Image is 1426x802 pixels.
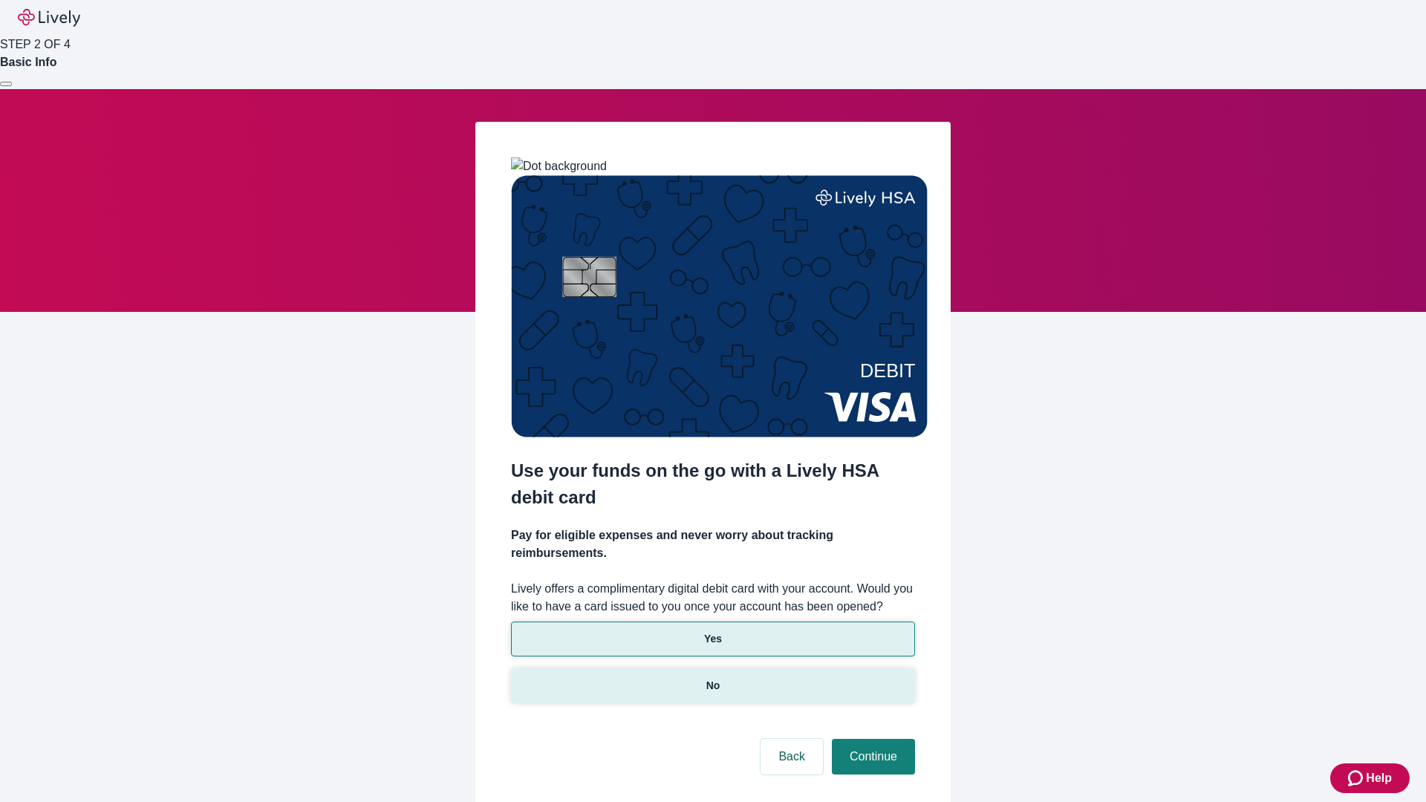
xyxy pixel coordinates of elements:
[1366,769,1392,787] span: Help
[511,157,607,175] img: Dot background
[511,175,928,437] img: Debit card
[832,739,915,775] button: Continue
[1330,763,1410,793] button: Zendesk support iconHelp
[511,526,915,562] h4: Pay for eligible expenses and never worry about tracking reimbursements.
[1348,769,1366,787] svg: Zendesk support icon
[704,631,722,647] p: Yes
[511,668,915,703] button: No
[511,580,915,616] label: Lively offers a complimentary digital debit card with your account. Would you like to have a card...
[18,9,80,27] img: Lively
[511,622,915,656] button: Yes
[511,457,915,511] h2: Use your funds on the go with a Lively HSA debit card
[706,678,720,694] p: No
[761,739,823,775] button: Back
